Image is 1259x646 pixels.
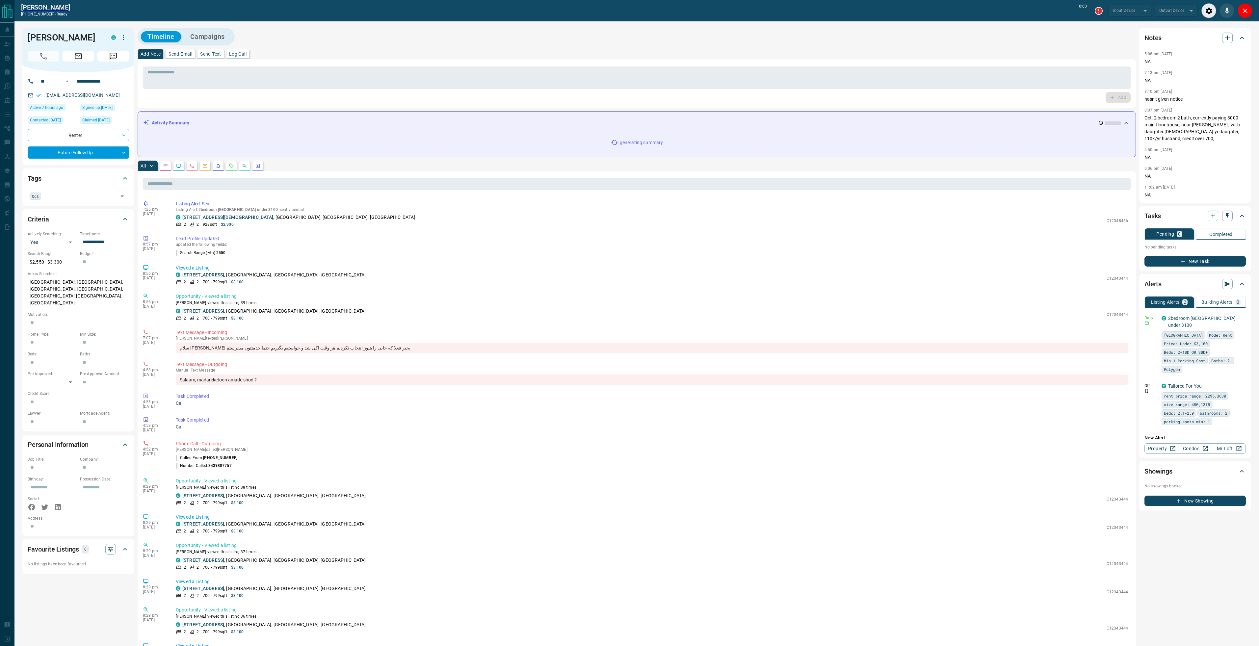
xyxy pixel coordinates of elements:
[182,308,224,314] a: [STREET_ADDRESS]
[184,593,186,599] p: 2
[1107,496,1128,502] p: C12343444
[1144,321,1149,325] svg: Email
[203,593,227,599] p: 700 - 799 sqft
[176,586,180,591] div: condos.ca
[141,31,181,42] button: Timeline
[216,163,221,168] svg: Listing Alerts
[203,221,217,227] p: 928 sqft
[63,51,94,62] span: Email
[1107,625,1128,631] p: C12343444
[229,163,234,168] svg: Requests
[1144,383,1158,389] p: Off
[176,607,1128,613] p: Opportunity - Viewed a listing
[182,621,366,628] p: , [GEOGRAPHIC_DATA], [GEOGRAPHIC_DATA], [GEOGRAPHIC_DATA]
[203,629,227,635] p: 700 - 799 sqft
[203,455,237,460] span: [PHONE_NUMBER]
[80,456,129,462] p: Company:
[1144,192,1246,198] p: NA
[198,207,278,212] span: 2bedroom [GEOGRAPHIC_DATA] under 3100
[229,52,247,56] p: Log Call
[28,391,129,397] p: Credit Score:
[197,315,199,321] p: 2
[1144,208,1246,224] div: Tasks
[1144,30,1246,46] div: Notes
[57,12,68,16] span: ready
[1151,300,1180,304] p: Listing Alerts
[176,522,180,526] div: condos.ca
[176,207,1128,212] p: Listing Alert : - sent via email
[143,428,166,432] p: [DATE]
[143,372,166,377] p: [DATE]
[176,293,1128,300] p: Opportunity - Viewed a listing
[1212,443,1246,454] a: Mr.Loft
[1107,218,1128,224] p: C12348466
[143,117,1130,129] div: Activity Summary
[203,279,227,285] p: 700 - 799 sqft
[1164,366,1180,373] span: Polygon
[208,463,232,468] span: 3439887757
[1144,256,1246,267] button: New Task
[182,271,366,278] p: , [GEOGRAPHIC_DATA], [GEOGRAPHIC_DATA], [GEOGRAPHIC_DATA]
[1144,173,1246,180] p: NA
[182,586,224,591] a: [STREET_ADDRESS]
[97,51,129,62] span: Message
[32,193,39,199] span: Oct
[182,557,224,563] a: [STREET_ADDRESS]
[28,439,89,450] h2: Personal Information
[1168,316,1236,328] a: 2bedroom [GEOGRAPHIC_DATA] under 3100
[176,163,181,168] svg: Lead Browsing Activity
[1237,300,1239,304] p: 0
[231,593,244,599] p: $3,100
[182,215,273,220] a: [STREET_ADDRESS][DEMOGRAPHIC_DATA]
[197,593,199,599] p: 2
[28,561,129,567] p: No listings have been favourited
[1164,332,1203,338] span: [GEOGRAPHIC_DATA]
[163,163,168,168] svg: Notes
[143,246,166,251] p: [DATE]
[176,200,1128,207] p: Listing Alert Sent
[1200,410,1227,416] span: bathrooms: 2
[176,250,226,256] p: Search Range (Min) :
[21,11,70,17] p: [PHONE_NUMBER] -
[36,93,41,98] svg: Email Verified
[80,410,129,416] p: Mortgage Agent:
[28,410,77,416] p: Lawyer:
[1144,52,1172,56] p: 5:06 pm [DATE]
[182,214,415,221] p: , [GEOGRAPHIC_DATA], [GEOGRAPHIC_DATA], [GEOGRAPHIC_DATA]
[1144,434,1246,441] p: New Alert:
[28,116,77,126] div: Fri Aug 15 2025
[176,272,180,277] div: condos.ca
[176,368,190,373] span: manual
[141,52,161,56] p: Add Note
[63,77,71,85] button: Open
[152,119,189,126] p: Activity Summary
[143,589,166,594] p: [DATE]
[231,564,244,570] p: $3,100
[1238,3,1252,18] div: Close
[1201,3,1216,18] div: Audio Settings
[45,92,120,98] a: [EMAIL_ADDRESS][DOMAIN_NAME]
[21,3,70,11] h2: [PERSON_NAME]
[28,544,79,555] h2: Favourite Listings
[111,35,116,40] div: condos.ca
[176,622,180,627] div: condos.ca
[143,585,166,589] p: 8:29 pm
[1209,332,1232,338] span: Mode: Rent
[176,417,1128,424] p: Task Completed
[1144,463,1246,479] div: Showings
[202,163,208,168] svg: Emails
[184,629,186,635] p: 2
[84,546,87,553] p: 0
[1144,276,1246,292] div: Alerts
[28,251,77,257] p: Search Range:
[28,496,77,502] p: Social:
[141,164,146,168] p: All
[231,500,244,506] p: $3,100
[28,129,129,141] div: Renter
[1144,443,1178,454] a: Property
[176,215,180,220] div: condos.ca
[1156,232,1174,236] p: Pending
[1144,166,1172,171] p: 6:06 pm [DATE]
[1107,589,1128,595] p: C12343444
[28,515,129,521] p: Address:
